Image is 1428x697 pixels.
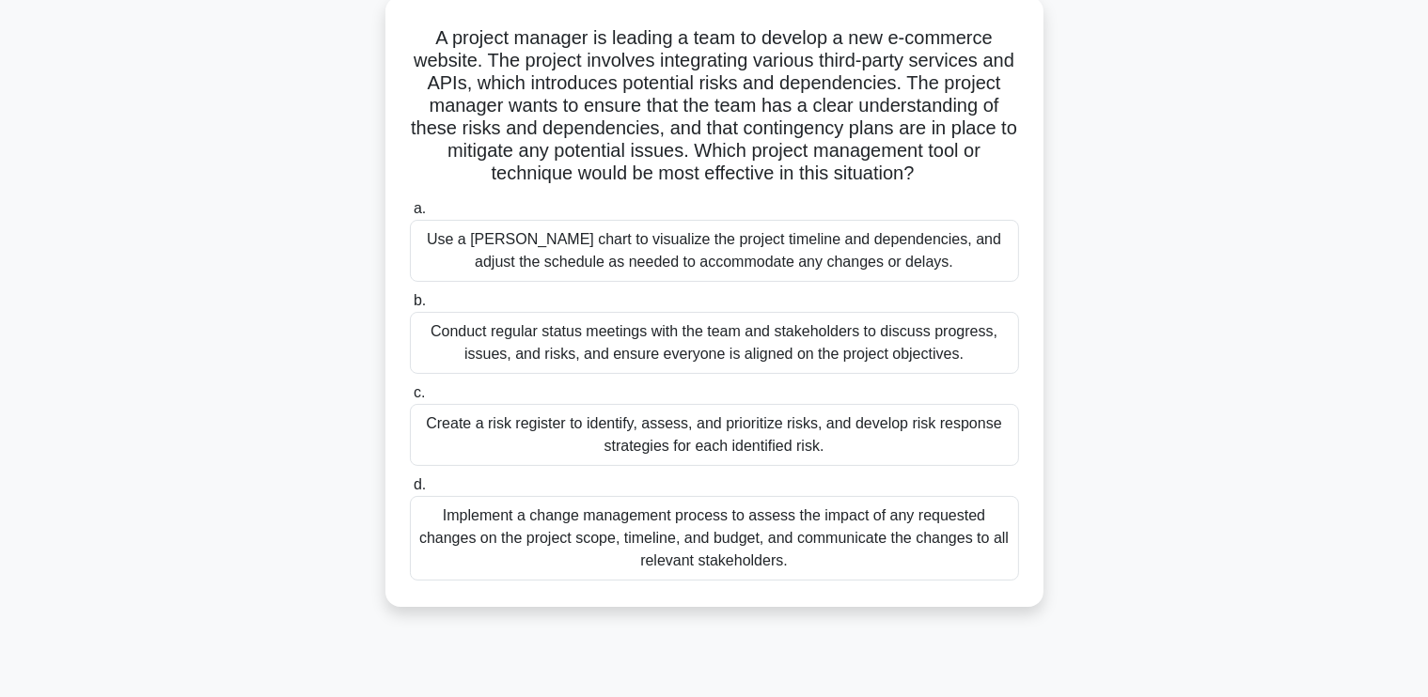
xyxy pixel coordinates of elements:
[410,220,1019,282] div: Use a [PERSON_NAME] chart to visualize the project timeline and dependencies, and adjust the sche...
[414,384,425,400] span: c.
[410,404,1019,466] div: Create a risk register to identify, assess, and prioritize risks, and develop risk response strat...
[414,292,426,308] span: b.
[410,496,1019,581] div: Implement a change management process to assess the impact of any requested changes on the projec...
[414,476,426,492] span: d.
[410,312,1019,374] div: Conduct regular status meetings with the team and stakeholders to discuss progress, issues, and r...
[408,26,1021,186] h5: A project manager is leading a team to develop a new e-commerce website. The project involves int...
[414,200,426,216] span: a.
